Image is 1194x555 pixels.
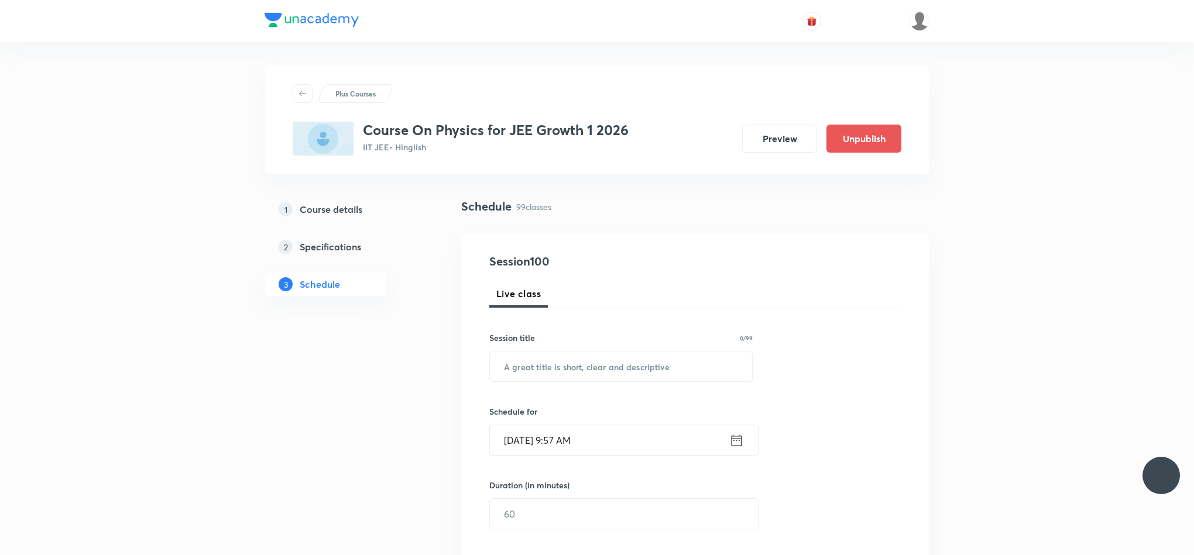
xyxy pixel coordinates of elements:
[300,277,340,291] h5: Schedule
[802,12,821,30] button: avatar
[293,122,354,156] img: 6F94C31C-F2A7-42FA-9AF2-D320DD96085B_plus.png
[279,240,293,254] p: 2
[265,235,424,258] a: 2Specifications
[265,198,424,221] a: 1Course details
[279,202,293,216] p: 1
[363,122,629,139] h3: Course On Physics for JEE Growth 1 2026
[300,202,362,216] h5: Course details
[279,277,293,291] p: 3
[910,11,929,31] img: UNACADEMY
[490,499,758,529] input: 60
[489,479,569,491] h6: Duration (in minutes)
[807,16,817,26] img: avatar
[496,287,541,301] span: Live class
[742,125,817,153] button: Preview
[363,141,629,153] p: IIT JEE • Hinglish
[489,332,535,344] h6: Session title
[490,351,752,381] input: A great title is short, clear and descriptive
[489,253,703,270] h4: Session 100
[516,201,551,213] p: 99 classes
[1154,468,1168,482] img: ttu
[461,198,512,215] h4: Schedule
[265,13,359,27] img: Company Logo
[489,405,753,418] h6: Schedule for
[826,125,901,153] button: Unpublish
[300,240,361,254] h5: Specifications
[265,13,359,30] a: Company Logo
[740,335,753,341] p: 0/99
[335,88,376,99] p: Plus Courses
